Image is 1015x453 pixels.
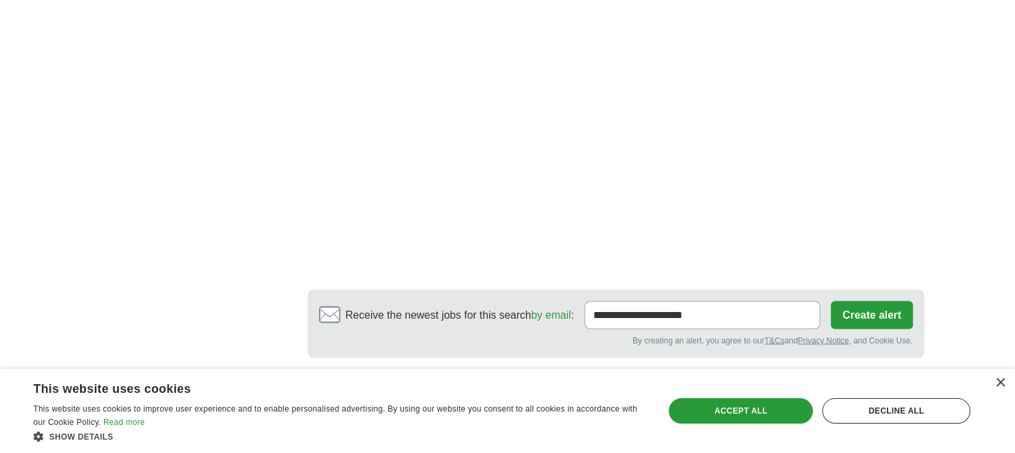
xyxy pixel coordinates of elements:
[33,404,637,427] span: This website uses cookies to improve user experience and to enable personalised advertising. By u...
[346,307,574,323] span: Receive the newest jobs for this search :
[995,378,1005,388] div: Close
[822,398,970,424] div: Decline all
[49,432,113,442] span: Show details
[531,309,571,320] a: by email
[633,367,661,377] span: 13,426
[33,430,645,443] div: Show details
[601,367,625,377] span: 11-20
[319,334,913,346] div: By creating an alert, you agree to our and , and Cookie Use.
[831,301,912,329] button: Create alert
[103,418,145,427] a: Read more, opens a new window
[33,377,612,397] div: This website uses cookies
[308,357,924,388] div: Results of
[669,398,813,424] div: Accept all
[764,335,784,345] a: T&Cs
[797,335,849,345] a: Privacy Notice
